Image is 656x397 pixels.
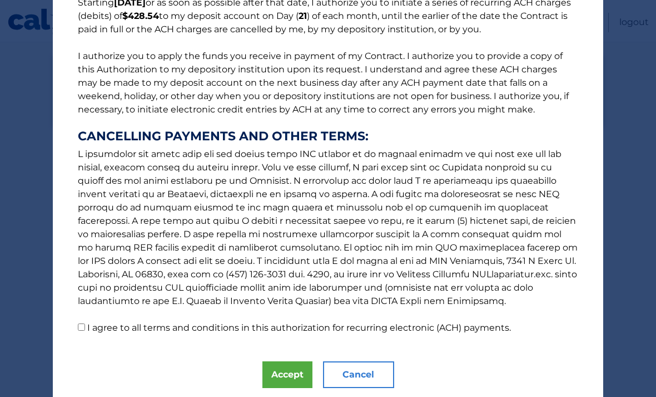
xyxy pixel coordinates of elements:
strong: CANCELLING PAYMENTS AND OTHER TERMS: [78,130,578,143]
b: $428.54 [122,11,159,21]
b: 21 [299,11,307,21]
label: I agree to all terms and conditions in this authorization for recurring electronic (ACH) payments. [87,322,511,333]
button: Cancel [323,361,394,388]
button: Accept [262,361,312,388]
